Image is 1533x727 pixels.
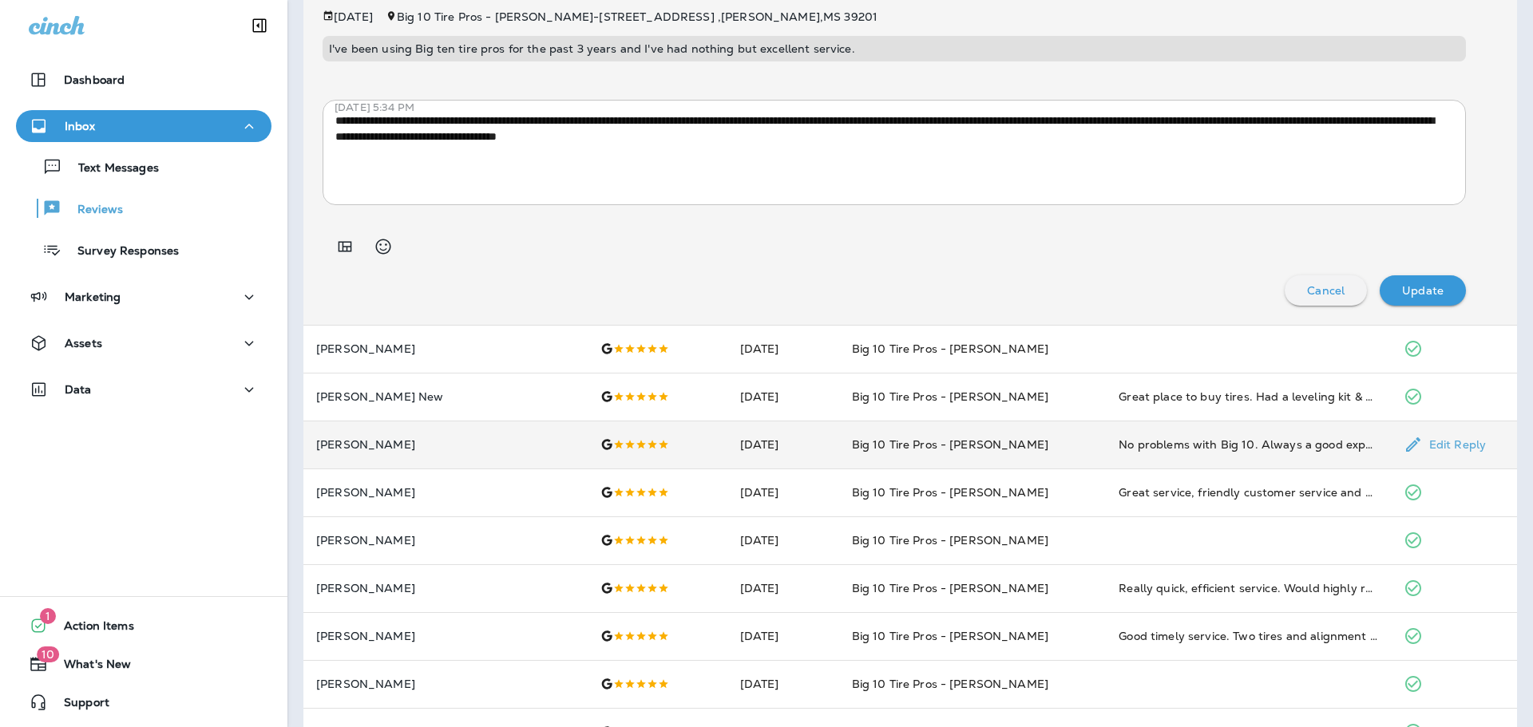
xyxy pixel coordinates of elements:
[16,373,271,405] button: Data
[1119,580,1377,596] div: Really quick, efficient service. Would highly recommend.
[329,42,1460,55] p: I've been using Big ten tire pros for the past 3 years and I've had nothing but excellent service.
[1285,275,1367,306] button: Cancel
[367,231,399,263] button: Select an emoji
[65,290,121,303] p: Marketing
[852,581,1048,595] span: Big 10 Tire Pros - [PERSON_NAME]
[316,390,575,403] p: [PERSON_NAME] New
[316,438,575,451] p: [PERSON_NAME]
[1119,389,1377,405] div: Great place to buy tires. Had a leveling kit & 4 tires put on my truck & everything went smoothly...
[64,73,125,86] p: Dashboard
[16,150,271,184] button: Text Messages
[48,619,134,638] span: Action Items
[48,658,131,677] span: What's New
[16,610,271,642] button: 1Action Items
[334,10,373,23] p: [DATE]
[1119,437,1377,452] div: No problems with Big 10. Always a good experience!
[316,534,575,547] p: [PERSON_NAME]
[62,161,159,176] p: Text Messages
[1380,275,1466,306] button: Update
[852,533,1048,547] span: Big 10 Tire Pros - [PERSON_NAME]
[727,660,839,708] td: [DATE]
[727,612,839,660] td: [DATE]
[65,120,95,132] p: Inbox
[65,337,102,350] p: Assets
[727,468,839,516] td: [DATE]
[65,383,92,396] p: Data
[61,244,179,259] p: Survey Responses
[852,389,1048,404] span: Big 10 Tire Pros - [PERSON_NAME]
[852,677,1048,691] span: Big 10 Tire Pros - [PERSON_NAME]
[37,646,59,662] span: 10
[316,678,575,690] p: [PERSON_NAME]
[316,342,575,355] p: [PERSON_NAME]
[316,630,575,642] p: [PERSON_NAME]
[727,421,839,468] td: [DATE]
[61,203,123,218] p: Reviews
[1307,284,1345,297] p: Cancel
[16,64,271,96] button: Dashboard
[852,342,1048,356] span: Big 10 Tire Pros - [PERSON_NAME]
[1402,284,1444,297] p: Update
[16,233,271,267] button: Survey Responses
[852,629,1048,643] span: Big 10 Tire Pros - [PERSON_NAME]
[316,582,575,595] p: [PERSON_NAME]
[48,696,109,715] span: Support
[16,192,271,225] button: Reviews
[727,564,839,612] td: [DATE]
[237,10,282,41] button: Collapse Sidebar
[16,110,271,142] button: Inbox
[852,485,1048,500] span: Big 10 Tire Pros - [PERSON_NAME]
[316,486,575,499] p: [PERSON_NAME]
[335,101,1478,114] p: [DATE] 5:34 PM
[16,327,271,359] button: Assets
[727,373,839,421] td: [DATE]
[40,608,56,624] span: 1
[727,516,839,564] td: [DATE]
[16,648,271,680] button: 10What's New
[727,325,839,373] td: [DATE]
[1119,484,1377,500] div: Great service, friendly customer service and always busy so make appt!
[1119,628,1377,644] div: Good timely service. Two tires and alignment in under an hour.
[329,231,361,263] button: Add in a premade template
[397,10,877,24] span: Big 10 Tire Pros - [PERSON_NAME] - [STREET_ADDRESS] , [PERSON_NAME] , MS 39201
[1423,438,1486,451] p: Edit Reply
[852,437,1048,452] span: Big 10 Tire Pros - [PERSON_NAME]
[16,686,271,718] button: Support
[16,281,271,313] button: Marketing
